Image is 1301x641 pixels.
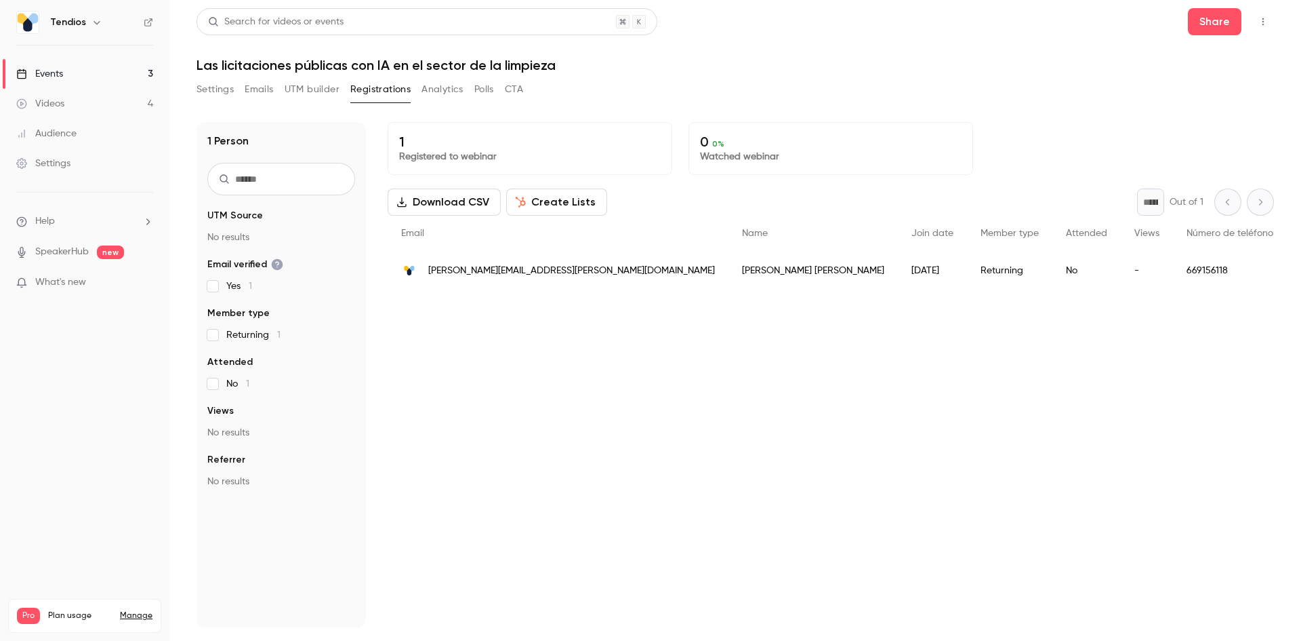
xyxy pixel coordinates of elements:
[208,15,344,29] div: Search for videos or events
[506,189,607,216] button: Create Lists
[980,229,1039,238] span: Member type
[1134,229,1159,238] span: Views
[207,355,253,369] span: Attended
[911,229,953,238] span: Join date
[50,16,86,29] h6: Tendios
[207,404,234,418] span: Views
[399,150,661,163] p: Registered to webinar
[1170,195,1203,209] p: Out of 1
[246,379,249,389] span: 1
[505,79,523,100] button: CTA
[137,277,153,289] iframe: Noticeable Trigger
[428,264,715,278] span: [PERSON_NAME][EMAIL_ADDRESS][PERSON_NAME][DOMAIN_NAME]
[226,377,249,391] span: No
[17,12,39,33] img: Tendios
[1188,8,1241,35] button: Share
[350,79,411,100] button: Registrations
[712,139,724,149] span: 0 %
[207,453,245,467] span: Referrer
[285,79,339,100] button: UTM builder
[226,328,281,342] span: Returning
[207,209,263,222] span: UTM Source
[16,97,64,111] div: Videos
[728,252,898,290] div: [PERSON_NAME] [PERSON_NAME]
[245,79,273,100] button: Emails
[16,157,70,170] div: Settings
[16,67,63,81] div: Events
[207,231,355,244] p: No results
[226,279,252,293] span: Yes
[401,229,424,238] span: Email
[388,189,501,216] button: Download CSV
[401,263,417,279] img: tendios.com
[207,475,355,488] p: No results
[120,610,152,621] a: Manage
[742,229,768,238] span: Name
[197,79,234,100] button: Settings
[48,610,112,621] span: Plan usage
[97,246,124,259] span: new
[474,79,494,100] button: Polls
[1173,252,1287,290] div: 669156118
[1066,229,1107,238] span: Attended
[399,134,661,150] p: 1
[16,127,77,140] div: Audience
[700,150,962,163] p: Watched webinar
[967,252,1052,290] div: Returning
[17,608,40,624] span: Pro
[197,57,1274,73] h1: Las licitaciones públicas con IA en el sector de la limpieza
[1186,229,1273,238] span: Número de teléfono
[207,209,355,488] section: facet-groups
[1121,252,1173,290] div: -
[35,245,89,259] a: SpeakerHub
[249,281,252,291] span: 1
[700,134,962,150] p: 0
[207,133,249,149] h1: 1 Person
[35,275,86,290] span: What's new
[898,252,967,290] div: [DATE]
[16,214,153,229] li: help-dropdown-opener
[207,307,270,320] span: Member type
[277,330,281,340] span: 1
[421,79,463,100] button: Analytics
[207,426,355,440] p: No results
[1052,252,1121,290] div: No
[207,258,283,271] span: Email verified
[35,214,55,229] span: Help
